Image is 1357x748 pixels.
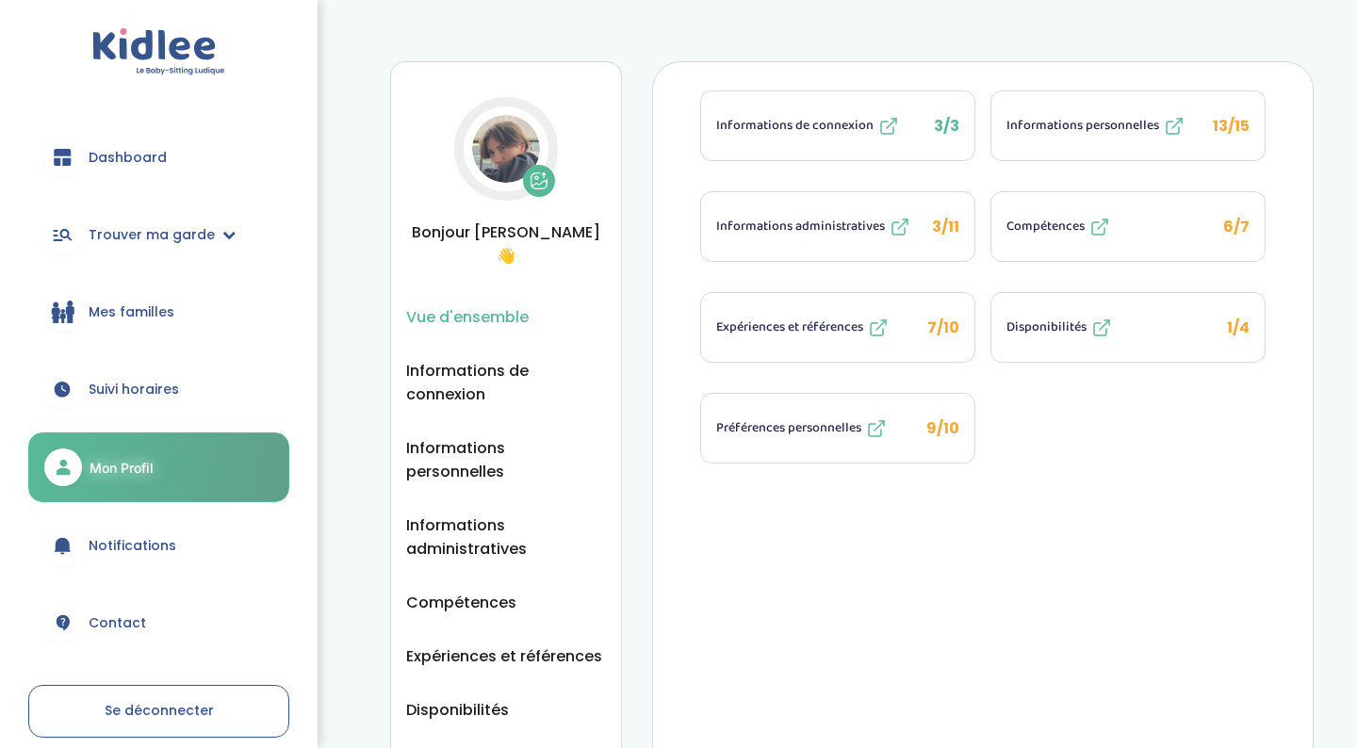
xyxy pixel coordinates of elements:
[716,116,874,136] span: Informations de connexion
[934,115,959,137] span: 3/3
[932,216,959,237] span: 3/11
[991,293,1265,362] button: Disponibilités 1/4
[406,305,529,329] button: Vue d'ensemble
[406,698,509,722] button: Disponibilités
[406,513,606,561] button: Informations administratives
[1006,217,1085,236] span: Compétences
[990,90,1266,161] li: 13/15
[1213,115,1250,137] span: 13/15
[990,191,1266,262] li: 6/7
[1223,216,1250,237] span: 6/7
[406,359,606,406] button: Informations de connexion
[28,201,289,268] a: Trouver ma garde
[716,418,861,438] span: Préférences personnelles
[92,28,225,76] img: logo.svg
[406,436,606,483] button: Informations personnelles
[716,217,885,236] span: Informations administratives
[700,191,975,262] li: 3/11
[701,394,974,463] button: Préférences personnelles 9/10
[89,380,179,399] span: Suivi horaires
[701,91,974,160] button: Informations de connexion 3/3
[472,115,540,183] img: Avatar
[89,613,146,633] span: Contact
[927,317,959,338] span: 7/10
[28,355,289,423] a: Suivi horaires
[406,644,602,668] button: Expériences et références
[716,317,863,337] span: Expériences et références
[1006,317,1087,337] span: Disponibilités
[28,278,289,346] a: Mes familles
[406,220,606,268] span: Bonjour [PERSON_NAME] 👋
[990,292,1266,363] li: 1/4
[991,91,1265,160] button: Informations personnelles 13/15
[28,589,289,657] a: Contact
[90,458,154,478] span: Mon Profil
[89,148,167,168] span: Dashboard
[89,302,174,322] span: Mes familles
[406,591,516,614] button: Compétences
[28,512,289,579] a: Notifications
[1227,317,1250,338] span: 1/4
[28,432,289,502] a: Mon Profil
[1006,116,1159,136] span: Informations personnelles
[701,293,974,362] button: Expériences et références 7/10
[89,536,176,556] span: Notifications
[700,292,975,363] li: 7/10
[700,90,975,161] li: 3/3
[991,192,1265,261] button: Compétences 6/7
[89,225,215,245] span: Trouver ma garde
[926,417,959,439] span: 9/10
[28,123,289,191] a: Dashboard
[28,685,289,738] a: Se déconnecter
[105,701,214,720] span: Se déconnecter
[701,192,974,261] button: Informations administratives 3/11
[700,393,975,463] li: 9/10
